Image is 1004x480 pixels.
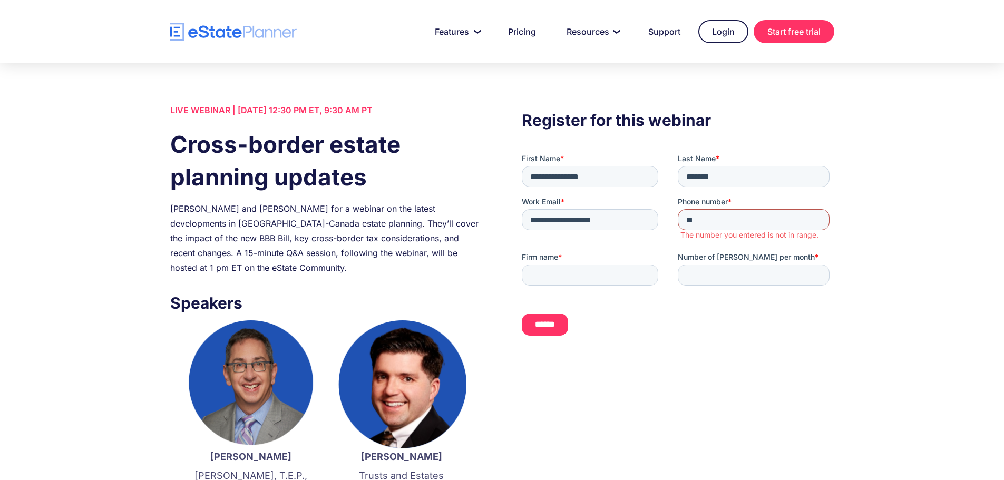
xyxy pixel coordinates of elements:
[361,451,442,462] strong: [PERSON_NAME]
[522,108,834,132] h3: Register for this webinar
[698,20,748,43] a: Login
[170,103,482,117] div: LIVE WEBINAR | [DATE] 12:30 PM ET, 9:30 AM PT
[522,153,834,345] iframe: Form 0
[636,21,693,42] a: Support
[210,451,291,462] strong: [PERSON_NAME]
[422,21,490,42] a: Features
[170,291,482,315] h3: Speakers
[495,21,549,42] a: Pricing
[554,21,630,42] a: Resources
[170,23,297,41] a: home
[754,20,834,43] a: Start free trial
[170,201,482,275] div: [PERSON_NAME] and [PERSON_NAME] for a webinar on the latest developments in [GEOGRAPHIC_DATA]-Can...
[170,128,482,193] h1: Cross-border estate planning updates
